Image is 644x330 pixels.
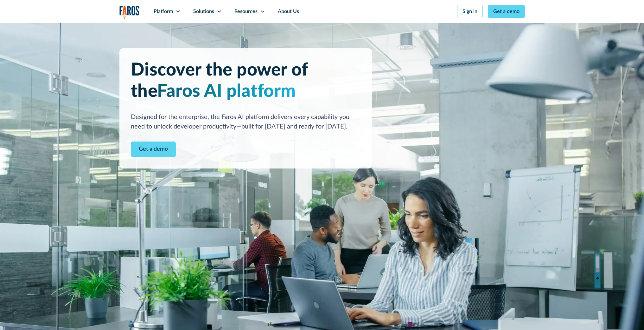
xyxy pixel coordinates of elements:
[131,142,176,157] a: Contact Modal
[119,6,140,19] img: Logo of the analytics and reporting company Faros.
[405,319,416,329] img: AI robot or assistant icon
[488,5,525,18] a: Get a demo
[129,321,134,327] img: Enterprise building blocks or structure icon
[234,8,258,15] div: Resources
[193,8,214,15] div: Solutions
[268,322,273,327] img: Minimalist bar chart analytics icon
[119,6,140,19] a: home
[131,112,360,131] div: Designed for the enterprise, the Faros AI platform delivers every capability you need to unlock d...
[154,8,173,15] div: Platform
[131,60,360,102] h1: Discover the power of the
[457,5,483,18] a: Sign in
[157,82,296,100] span: Faros AI platform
